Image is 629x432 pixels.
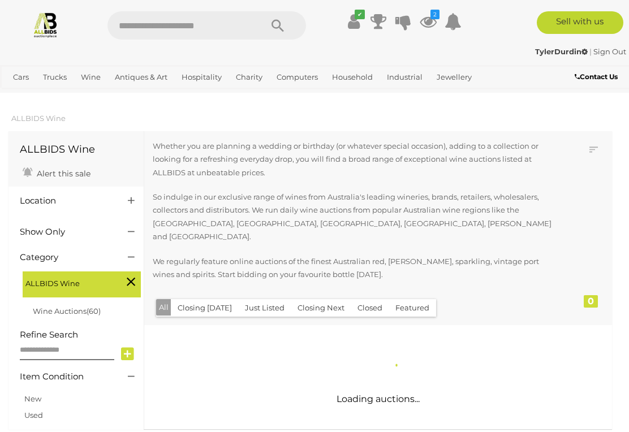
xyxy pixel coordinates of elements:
span: | [589,47,592,56]
a: Hospitality [177,68,226,87]
h4: Category [20,253,111,262]
a: Wine [76,68,105,87]
i: ✔ [355,10,365,19]
button: Closing Next [291,299,351,317]
a: Used [24,411,43,420]
span: ALLBIDS Wine [25,274,110,290]
span: Loading auctions... [337,394,420,404]
a: Alert this sale [20,164,93,181]
a: Sell with us [537,11,623,34]
p: Whether you are planning a wedding or birthday (or whatever special occasion), adding to a collec... [153,140,558,179]
a: Cars [8,68,33,87]
a: Jewellery [432,68,476,87]
a: Sports [44,87,76,105]
a: Industrial [382,68,427,87]
button: Closed [351,299,389,317]
button: Just Listed [238,299,291,317]
h4: Refine Search [20,330,141,340]
strong: TylerDurdin [535,47,588,56]
h1: ALLBIDS Wine [20,144,132,155]
a: Wine Auctions(60) [33,306,101,316]
span: (60) [87,306,101,316]
a: TylerDurdin [535,47,589,56]
button: All [156,299,171,316]
a: [GEOGRAPHIC_DATA] [81,87,171,105]
button: Search [249,11,306,40]
a: Trucks [38,68,71,87]
button: Featured [389,299,436,317]
a: Office [8,87,39,105]
a: Computers [272,68,322,87]
a: Sign Out [593,47,626,56]
a: Antiques & Art [110,68,172,87]
span: Alert this sale [34,169,91,179]
i: 2 [430,10,440,19]
a: Charity [231,68,267,87]
b: Contact Us [575,72,618,81]
a: Household [328,68,377,87]
h4: Show Only [20,227,111,237]
a: ✔ [345,11,362,32]
img: Allbids.com.au [32,11,59,38]
a: New [24,394,41,403]
a: Contact Us [575,71,621,83]
p: So indulge in our exclusive range of wines from Australia's leading wineries, brands, retailers, ... [153,191,558,244]
a: ALLBIDS Wine [11,114,66,123]
h4: Item Condition [20,372,111,382]
div: 0 [584,295,598,308]
a: 2 [420,11,437,32]
h4: Location [20,196,111,206]
button: Closing [DATE] [171,299,239,317]
p: We regularly feature online auctions of the finest Australian red, [PERSON_NAME], sparkling, vint... [153,255,558,282]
